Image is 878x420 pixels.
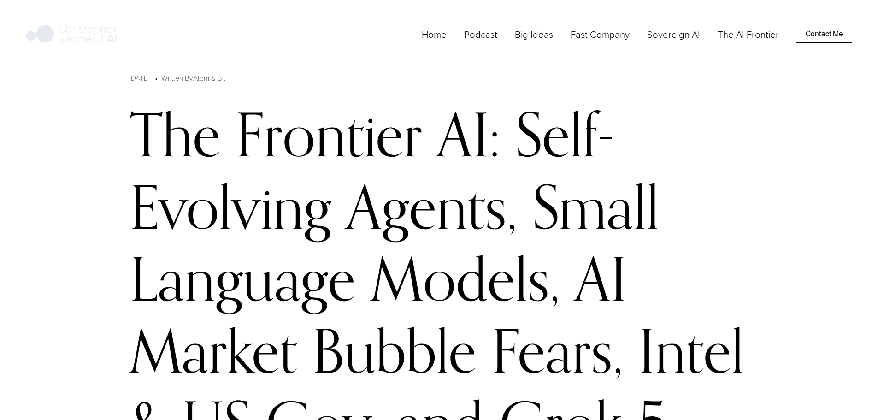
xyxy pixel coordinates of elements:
a: folder dropdown [515,27,553,42]
span: Big Ideas [515,28,553,41]
span: Fast Company [571,28,630,41]
div: Written By [161,72,225,83]
img: Christopher Sanchez | AI [26,23,117,46]
a: Home [422,27,447,42]
a: Atom & Bit [193,73,225,83]
a: Sovereign AI [647,27,700,42]
a: folder dropdown [571,27,630,42]
a: Contact Me [796,25,851,43]
a: Podcast [464,27,497,42]
span: [DATE] [130,73,149,83]
a: The AI Frontier [718,27,779,42]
